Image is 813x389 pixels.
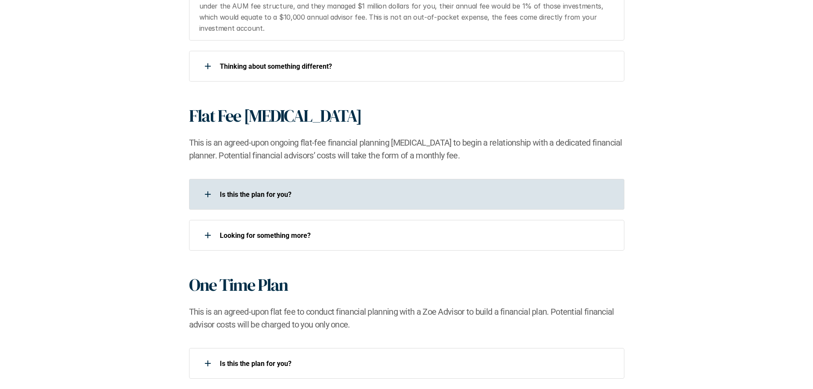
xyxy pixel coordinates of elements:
h2: This is an agreed-upon flat fee to conduct financial planning with a Zoe Advisor to build a finan... [189,305,624,331]
p: Is this the plan for you?​ [220,360,613,368]
h1: Flat Fee [MEDICAL_DATA] [189,105,361,126]
h2: This is an agreed-upon ongoing flat-fee financial planning [MEDICAL_DATA] to begin a relationship... [189,136,624,162]
p: Looking for something more?​ [220,231,613,240]
p: ​Thinking about something different?​ [220,62,613,70]
p: Is this the plan for you?​ [220,190,613,199]
h1: One Time Plan [189,275,288,295]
